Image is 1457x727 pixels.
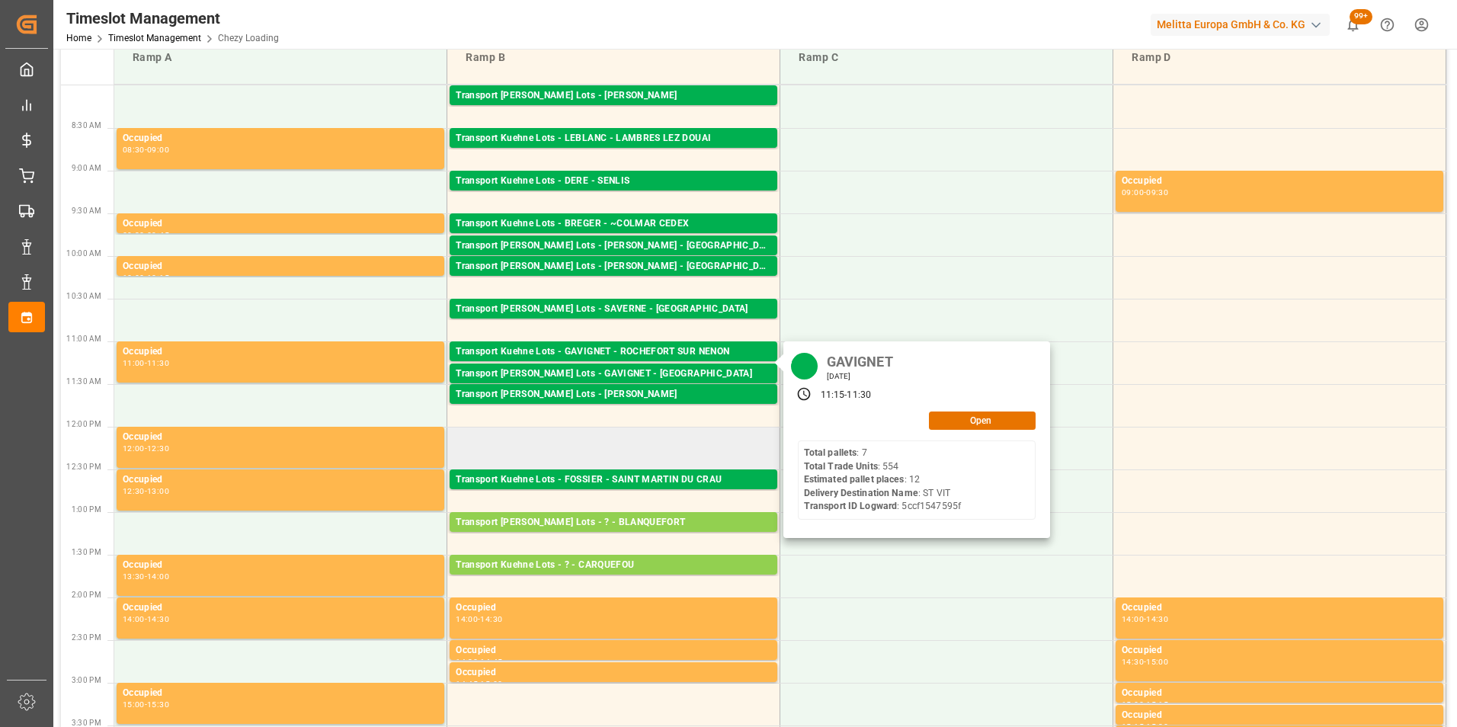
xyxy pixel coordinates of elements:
[480,616,502,623] div: 14:30
[456,131,771,146] div: Transport Kuehne Lots - LEBLANC - LAMBRES LEZ DOUAI
[66,292,101,300] span: 10:30 AM
[456,239,771,254] div: Transport [PERSON_NAME] Lots - [PERSON_NAME] - [GEOGRAPHIC_DATA]
[123,360,145,367] div: 11:00
[804,501,898,511] b: Transport ID Logward
[1144,701,1146,708] div: -
[147,616,169,623] div: 14:30
[1146,658,1168,665] div: 15:00
[123,216,438,232] div: Occupied
[145,360,147,367] div: -
[123,259,438,274] div: Occupied
[123,146,145,153] div: 08:30
[456,317,771,330] div: Pallets: ,TU: 28,City: [GEOGRAPHIC_DATA],Arrival: [DATE] 00:00:00
[123,686,438,701] div: Occupied
[108,33,201,43] a: Timeslot Management
[929,412,1036,430] button: Open
[456,488,771,501] div: Pallets: ,TU: 432,City: [GEOGRAPHIC_DATA][PERSON_NAME],Arrival: [DATE] 00:00:00
[1122,701,1144,708] div: 15:00
[804,447,961,514] div: : 7 : 554 : 12 : ST VIT : 5ccf1547595f
[1146,701,1168,708] div: 15:15
[72,164,101,172] span: 9:00 AM
[123,344,438,360] div: Occupied
[66,335,101,343] span: 11:00 AM
[72,676,101,684] span: 3:00 PM
[123,701,145,708] div: 15:00
[123,600,438,616] div: Occupied
[145,445,147,452] div: -
[123,131,438,146] div: Occupied
[147,360,169,367] div: 11:30
[147,488,169,495] div: 13:00
[478,616,480,623] div: -
[456,274,771,287] div: Pallets: 1,TU: ,City: [GEOGRAPHIC_DATA],Arrival: [DATE] 00:00:00
[456,302,771,317] div: Transport [PERSON_NAME] Lots - SAVERNE - [GEOGRAPHIC_DATA]
[1151,14,1330,36] div: Melitta Europa GmbH & Co. KG
[1122,600,1437,616] div: Occupied
[66,7,279,30] div: Timeslot Management
[456,616,478,623] div: 14:00
[456,402,771,415] div: Pallets: ,TU: 224,City: [GEOGRAPHIC_DATA],Arrival: [DATE] 00:00:00
[145,146,147,153] div: -
[66,33,91,43] a: Home
[1122,189,1144,196] div: 09:00
[126,43,434,72] div: Ramp A
[456,515,771,530] div: Transport [PERSON_NAME] Lots - ? - BLANQUEFORT
[456,681,478,687] div: 14:45
[456,104,771,117] div: Pallets: 9,TU: 128,City: CARQUEFOU,Arrival: [DATE] 00:00:00
[1122,643,1437,658] div: Occupied
[123,573,145,580] div: 13:30
[123,274,145,281] div: 10:00
[123,232,145,239] div: 09:30
[456,254,771,267] div: Pallets: 2,TU: 140,City: [GEOGRAPHIC_DATA],Arrival: [DATE] 00:00:00
[456,472,771,488] div: Transport Kuehne Lots - FOSSIER - SAINT MARTIN DU CRAU
[1122,174,1437,189] div: Occupied
[145,274,147,281] div: -
[456,259,771,274] div: Transport [PERSON_NAME] Lots - [PERSON_NAME] - [GEOGRAPHIC_DATA]
[72,719,101,727] span: 3:30 PM
[456,600,771,616] div: Occupied
[1350,9,1372,24] span: 99+
[480,681,502,687] div: 15:00
[456,367,771,382] div: Transport [PERSON_NAME] Lots - GAVIGNET - [GEOGRAPHIC_DATA]
[1122,616,1144,623] div: 14:00
[145,232,147,239] div: -
[1146,189,1168,196] div: 09:30
[821,389,845,402] div: 11:15
[804,447,857,458] b: Total pallets
[147,701,169,708] div: 15:30
[1122,658,1144,665] div: 14:30
[456,530,771,543] div: Pallets: 5,TU: 194,City: [GEOGRAPHIC_DATA],Arrival: [DATE] 00:00:00
[478,681,480,687] div: -
[456,382,771,395] div: Pallets: 7,TU: 554,City: [GEOGRAPHIC_DATA],Arrival: [DATE] 00:00:00
[456,658,478,665] div: 14:30
[123,430,438,445] div: Occupied
[456,360,771,373] div: Pallets: 5,TU: 211,City: ROCHEFORT SUR NENON,Arrival: [DATE] 00:00:00
[123,445,145,452] div: 12:00
[456,146,771,159] div: Pallets: 29,TU: ,City: [GEOGRAPHIC_DATA],Arrival: [DATE] 00:00:00
[456,216,771,232] div: Transport Kuehne Lots - BREGER - ~COLMAR CEDEX
[456,558,771,573] div: Transport Kuehne Lots - ? - CARQUEFOU
[66,249,101,258] span: 10:00 AM
[456,189,771,202] div: Pallets: 1,TU: 907,City: [GEOGRAPHIC_DATA],Arrival: [DATE] 00:00:00
[147,146,169,153] div: 09:00
[456,88,771,104] div: Transport [PERSON_NAME] Lots - [PERSON_NAME]
[123,558,438,573] div: Occupied
[456,174,771,189] div: Transport Kuehne Lots - DERE - SENLIS
[456,665,771,681] div: Occupied
[480,658,502,665] div: 14:45
[478,658,480,665] div: -
[804,474,905,485] b: Estimated pallet places
[145,488,147,495] div: -
[1144,189,1146,196] div: -
[1122,686,1437,701] div: Occupied
[123,472,438,488] div: Occupied
[456,232,771,245] div: Pallets: 7,TU: 513,City: ~COLMAR CEDEX,Arrival: [DATE] 00:00:00
[66,463,101,471] span: 12:30 PM
[145,616,147,623] div: -
[145,573,147,580] div: -
[456,344,771,360] div: Transport Kuehne Lots - GAVIGNET - ROCHEFORT SUR NENON
[460,43,767,72] div: Ramp B
[1151,10,1336,39] button: Melitta Europa GmbH & Co. KG
[793,43,1100,72] div: Ramp C
[456,387,771,402] div: Transport [PERSON_NAME] Lots - [PERSON_NAME]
